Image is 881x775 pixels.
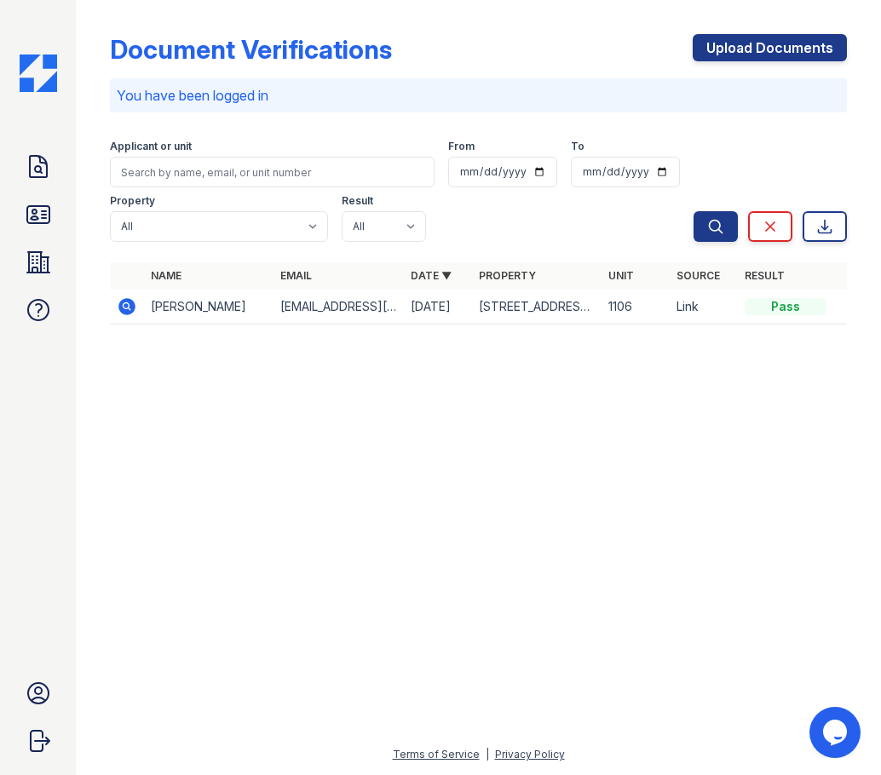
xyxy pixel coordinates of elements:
a: Result [745,269,785,282]
p: You have been logged in [117,85,840,106]
label: Property [110,194,155,208]
div: Document Verifications [110,34,392,65]
a: Source [677,269,720,282]
a: Property [479,269,536,282]
label: Result [342,194,373,208]
a: Upload Documents [693,34,847,61]
label: To [571,140,584,153]
td: [EMAIL_ADDRESS][DOMAIN_NAME] [274,290,403,324]
iframe: chat widget [809,707,864,758]
a: Privacy Policy [495,748,565,761]
img: CE_Icon_Blue-c292c112584629df590d857e76928e9f676e5b41ef8f769ba2f05ee15b207248.png [20,55,57,92]
td: 1106 [602,290,670,324]
td: [STREET_ADDRESS][PERSON_NAME] [472,290,602,324]
a: Date ▼ [411,269,452,282]
a: Name [151,269,181,282]
input: Search by name, email, or unit number [110,157,435,187]
td: [DATE] [404,290,472,324]
a: Terms of Service [393,748,480,761]
td: [PERSON_NAME] [144,290,274,324]
div: Pass [745,298,826,315]
a: Unit [608,269,634,282]
label: From [448,140,475,153]
label: Applicant or unit [110,140,192,153]
a: Email [280,269,312,282]
td: Link [670,290,738,324]
div: | [486,748,489,761]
